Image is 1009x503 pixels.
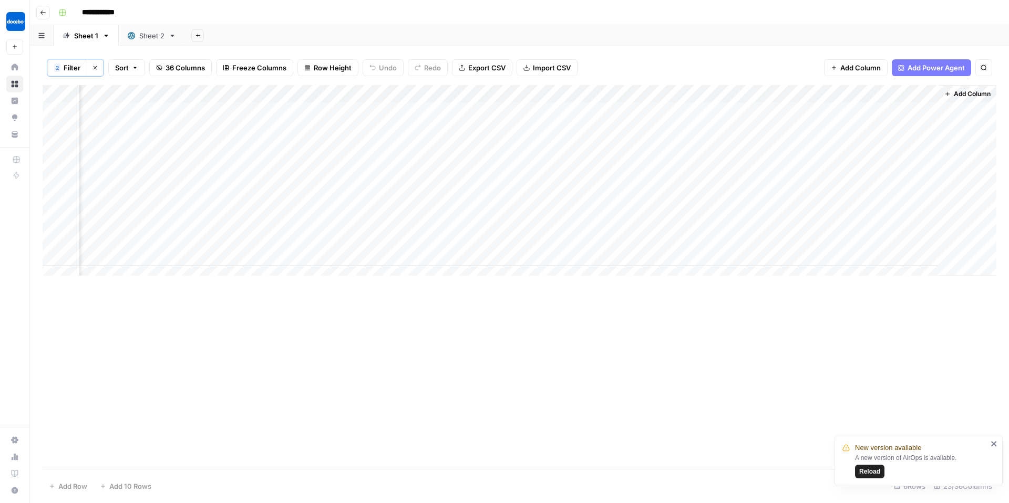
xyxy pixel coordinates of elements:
a: Browse [6,76,23,92]
span: Sort [115,62,129,73]
div: 23/36 Columns [930,478,996,495]
span: Add Column [954,89,991,99]
button: Sort [108,59,145,76]
span: Reload [859,467,880,476]
span: Undo [379,62,397,73]
div: A new version of AirOps is available. [855,453,987,478]
span: Export CSV [468,62,506,73]
span: Add Power Agent [908,62,965,73]
div: 2 [54,64,60,72]
span: Import CSV [533,62,571,73]
a: Usage [6,448,23,465]
a: Settings [6,432,23,448]
a: Learning Hub [6,465,23,482]
button: Add Column [824,59,888,76]
span: Add Row [58,481,87,491]
span: 2 [56,64,59,72]
button: Import CSV [517,59,578,76]
span: New version available [855,443,921,453]
span: Redo [424,62,441,73]
button: 36 Columns [149,59,212,76]
span: Filter [64,62,80,73]
img: Docebo Logo [6,12,25,31]
span: Add Column [840,62,881,73]
a: Opportunities [6,109,23,126]
a: Sheet 2 [119,25,185,46]
div: Sheet 2 [139,30,164,41]
button: Add 10 Rows [94,478,158,495]
button: Add Row [43,478,94,495]
button: Row Height [297,59,358,76]
button: Undo [363,59,404,76]
span: Add 10 Rows [109,481,151,491]
div: Sheet 1 [74,30,98,41]
button: Redo [408,59,448,76]
span: Freeze Columns [232,62,286,73]
a: Your Data [6,126,23,143]
button: Add Power Agent [892,59,971,76]
span: 36 Columns [166,62,205,73]
button: Export CSV [452,59,512,76]
button: Freeze Columns [216,59,293,76]
button: 2Filter [47,59,87,76]
a: Insights [6,92,23,109]
button: Help + Support [6,482,23,499]
span: Row Height [314,62,352,73]
a: Home [6,59,23,76]
div: 6 Rows [890,478,930,495]
button: close [991,439,998,448]
button: Add Column [940,87,995,101]
button: Workspace: Docebo [6,8,23,35]
a: Sheet 1 [54,25,119,46]
button: Reload [855,465,884,478]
